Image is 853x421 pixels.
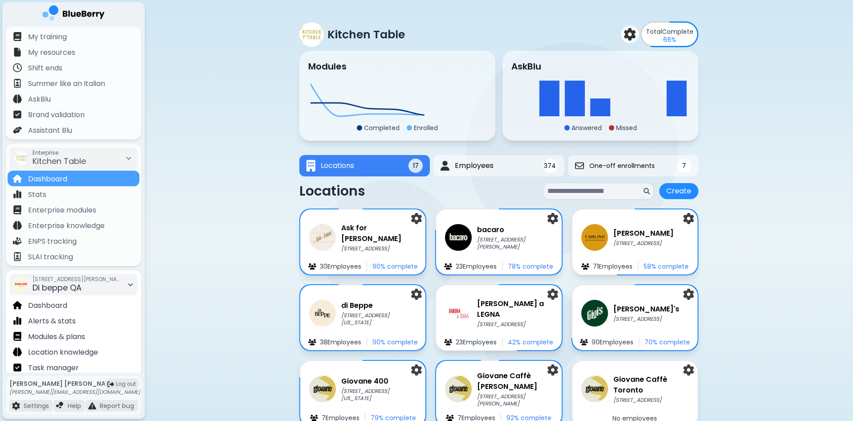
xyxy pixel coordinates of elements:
[310,415,318,421] img: file icon
[299,22,324,47] img: company thumbnail
[28,316,76,327] p: Alerts & stats
[663,36,676,44] p: 66 %
[327,27,405,42] p: Kitchen Table
[28,189,46,200] p: Stats
[28,94,51,105] p: AskBlu
[411,289,422,300] img: settings
[306,160,315,172] img: Locations
[9,388,140,396] p: [PERSON_NAME][EMAIL_ADDRESS][DOMAIN_NAME]
[13,301,22,310] img: file icon
[624,28,636,41] img: settings
[683,213,694,224] img: settings
[308,60,347,73] h3: Modules
[544,162,556,170] span: 374
[364,124,400,132] p: Completed
[13,205,22,214] img: file icon
[613,374,689,396] h3: Giovane Caffè Toronto
[644,188,650,194] img: search icon
[613,228,673,239] h3: [PERSON_NAME]
[613,304,679,315] h3: [PERSON_NAME]'s
[13,277,29,293] img: company thumbnail
[116,380,136,388] span: Log out
[341,376,416,387] h3: Giovane 400
[24,402,49,410] p: Settings
[28,32,67,42] p: My training
[682,162,686,170] span: 7
[13,63,22,72] img: file icon
[477,321,552,328] p: [STREET_ADDRESS]
[456,338,497,346] p: 23 Employee s
[613,315,679,323] p: [STREET_ADDRESS]
[28,174,67,184] p: Dashboard
[28,363,79,373] p: Task manager
[13,363,22,372] img: file icon
[613,396,689,404] p: [STREET_ADDRESS]
[646,28,694,36] p: Complete
[107,381,114,388] img: logout
[13,190,22,199] img: file icon
[13,347,22,356] img: file icon
[511,60,541,73] h3: AskBlu
[28,252,73,262] p: SLAI tracking
[444,339,452,345] img: file icon
[28,110,85,120] p: Brand validation
[477,236,552,250] p: [STREET_ADDRESS][PERSON_NAME]
[568,155,698,176] button: One-off enrollmentsOne-off enrollments7
[445,300,472,327] img: company thumbnail
[28,205,96,216] p: Enterprise modules
[589,162,655,170] span: One-off enrollments
[13,32,22,41] img: file icon
[477,298,552,320] h3: [PERSON_NAME] a LEGNA
[646,27,662,36] span: Total
[683,364,694,376] img: settings
[477,371,552,392] h3: Giovane Caffè [PERSON_NAME]
[320,338,361,346] p: 38 Employee s
[508,338,553,346] p: 42 % complete
[42,5,105,24] img: company logo
[28,300,67,311] p: Dashboard
[28,221,105,231] p: Enterprise knowledge
[15,151,29,165] img: company thumbnail
[445,376,472,402] img: company thumbnail
[644,262,689,270] p: 58 % complete
[581,263,589,270] img: file icon
[33,155,86,167] span: Kitchen Table
[13,48,22,57] img: file icon
[414,124,438,132] p: Enrolled
[446,415,454,421] img: file icon
[592,338,633,346] p: 90 Employee s
[341,300,416,311] h3: di Beppe
[56,402,64,410] img: file icon
[28,331,85,342] p: Modules & plans
[683,289,694,300] img: settings
[477,225,552,235] h3: bacaro
[308,339,316,345] img: file icon
[477,393,552,407] p: [STREET_ADDRESS][PERSON_NAME]
[309,300,336,327] img: company thumbnail
[28,78,105,89] p: Summer like an Italian
[9,380,140,388] p: [PERSON_NAME] [PERSON_NAME]
[33,282,82,293] span: Di beppe QA
[372,338,418,346] p: 90 % complete
[547,213,558,224] img: settings
[28,125,72,136] p: Assistant Blu
[13,94,22,103] img: file icon
[28,47,75,58] p: My resources
[411,213,422,224] img: settings
[13,110,22,119] img: file icon
[308,263,316,270] img: file icon
[616,124,637,132] p: Missed
[433,155,564,176] button: EmployeesEmployees374
[68,402,81,410] p: Help
[320,262,361,270] p: 30 Employee s
[28,347,98,358] p: Location knowledge
[13,79,22,88] img: file icon
[13,237,22,245] img: file icon
[299,183,365,199] p: Locations
[413,162,419,170] span: 17
[613,240,673,247] p: [STREET_ADDRESS]
[33,276,122,283] span: [STREET_ADDRESS][PERSON_NAME]
[575,161,584,170] img: One-off enrollments
[445,224,472,251] img: company thumbnail
[571,124,602,132] p: Answered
